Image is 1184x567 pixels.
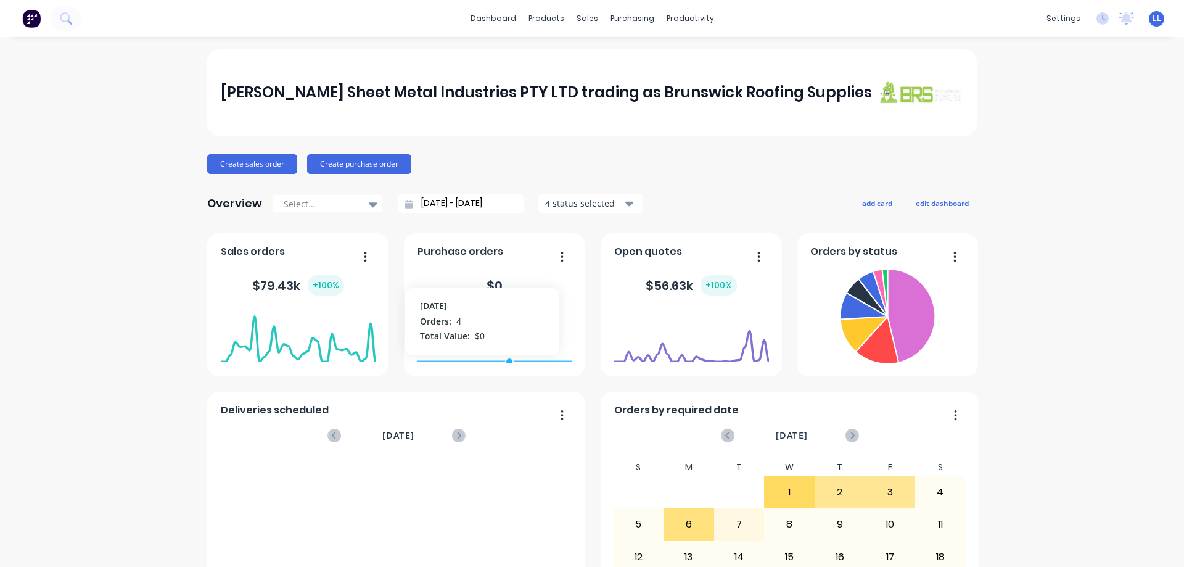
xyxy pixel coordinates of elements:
[765,509,814,540] div: 8
[815,509,865,540] div: 9
[915,458,966,476] div: S
[660,9,720,28] div: productivity
[664,509,713,540] div: 6
[701,275,737,296] div: + 100 %
[487,276,503,295] div: $ 0
[464,9,522,28] a: dashboard
[221,80,872,105] div: [PERSON_NAME] Sheet Metal Industries PTY LTD trading as Brunswick Roofing Supplies
[614,509,664,540] div: 5
[604,9,660,28] div: purchasing
[714,458,765,476] div: T
[854,195,900,211] button: add card
[776,429,808,442] span: [DATE]
[664,458,714,476] div: M
[865,509,915,540] div: 10
[614,458,664,476] div: S
[417,244,503,259] span: Purchase orders
[382,429,414,442] span: [DATE]
[614,244,682,259] span: Open quotes
[22,9,41,28] img: Factory
[764,458,815,476] div: W
[308,275,344,296] div: + 100 %
[810,244,897,259] span: Orders by status
[646,275,737,296] div: $ 56.63k
[1040,9,1087,28] div: settings
[252,275,344,296] div: $ 79.43k
[715,509,764,540] div: 7
[908,195,977,211] button: edit dashboard
[916,509,965,540] div: 11
[815,477,865,508] div: 2
[545,197,623,210] div: 4 status selected
[877,81,963,104] img: J A Sheet Metal Industries PTY LTD trading as Brunswick Roofing Supplies
[1153,13,1161,24] span: LL
[307,154,411,174] button: Create purchase order
[570,9,604,28] div: sales
[865,458,915,476] div: F
[538,194,643,213] button: 4 status selected
[815,458,865,476] div: T
[522,9,570,28] div: products
[765,477,814,508] div: 1
[865,477,915,508] div: 3
[207,154,297,174] button: Create sales order
[221,244,285,259] span: Sales orders
[916,477,965,508] div: 4
[207,191,262,216] div: Overview
[221,403,329,418] span: Deliveries scheduled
